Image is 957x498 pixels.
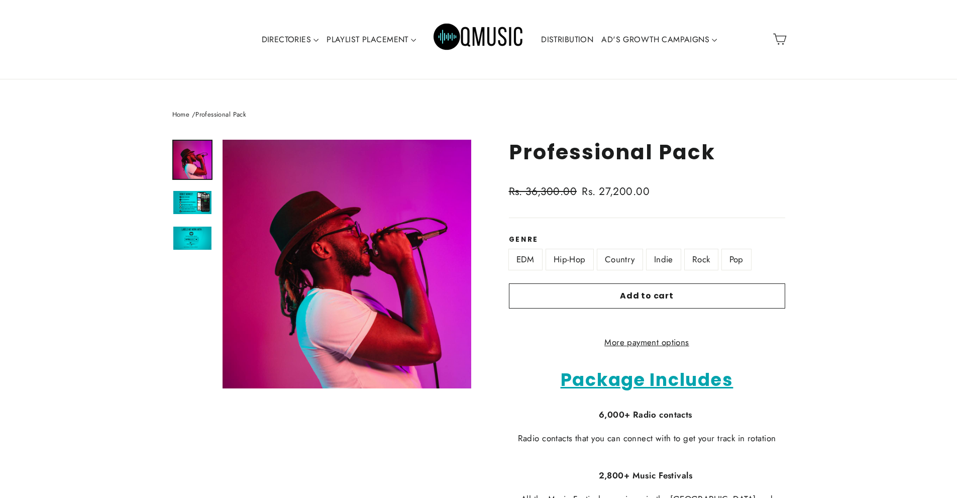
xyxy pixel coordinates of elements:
button: Add to cart [509,283,785,309]
img: playlist contact list, playlist directory, playlist curators [173,191,211,214]
strong: 6,000+ Radio contacts [599,409,692,421]
a: AD'S GROWTH CAMPAIGNS [597,28,721,51]
img: playlist information, playlist email, playlist curator contact [173,227,211,250]
span: Rs. 36,300.00 [509,183,580,201]
h1: Professional Pack [509,140,785,164]
img: Q Music Promotions [434,17,524,62]
nav: breadcrumbs [172,110,785,120]
label: Hip-Hop [546,249,593,270]
label: Indie [647,249,681,270]
div: Radio contacts that you can connect with to get your track in rotation [509,432,785,445]
a: More payment options [509,336,785,349]
label: Pop [722,249,751,270]
span: Add to cart [620,290,674,302]
label: Genre [509,236,785,244]
div: Primary [226,10,731,69]
a: PLAYLIST PLACEMENT [323,28,420,51]
img: Professional Pack [173,141,211,179]
label: EDM [509,249,542,270]
a: Home [172,110,190,119]
label: Rock [685,249,718,270]
a: DIRECTORIES [258,28,323,51]
label: Country [597,249,643,270]
strong: 2,800+ Music Festivals [599,469,692,481]
span: Package Includes [561,367,733,392]
span: / [192,110,195,119]
span: Rs. 27,200.00 [582,184,650,199]
a: DISTRIBUTION [537,28,597,51]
